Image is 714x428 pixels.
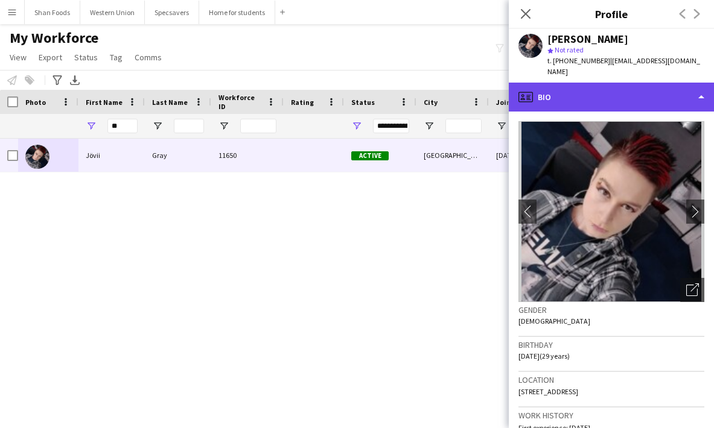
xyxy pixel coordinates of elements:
[74,52,98,63] span: Status
[69,49,103,65] a: Status
[135,52,162,63] span: Comms
[489,139,561,172] div: [DATE]
[445,119,482,133] input: City Filter Input
[80,1,145,24] button: Western Union
[211,139,284,172] div: 11650
[547,34,628,45] div: [PERSON_NAME]
[86,98,123,107] span: First Name
[145,139,211,172] div: Gray
[130,49,167,65] a: Comms
[518,121,704,302] img: Crew avatar or photo
[68,73,82,87] app-action-btn: Export XLSX
[518,351,570,360] span: [DATE] (29 years)
[496,121,507,131] button: Open Filter Menu
[496,98,520,107] span: Joined
[218,121,229,131] button: Open Filter Menu
[518,316,590,326] span: [DEMOGRAPHIC_DATA]
[518,410,704,421] h3: Work history
[424,98,438,107] span: City
[509,6,714,22] h3: Profile
[39,52,62,63] span: Export
[34,49,67,65] a: Export
[10,52,27,63] span: View
[86,121,97,131] button: Open Filter Menu
[518,304,704,315] h3: Gender
[240,119,276,133] input: Workforce ID Filter Input
[199,1,275,24] button: Home for students
[518,387,578,396] span: [STREET_ADDRESS]
[518,339,704,350] h3: Birthday
[218,93,262,111] span: Workforce ID
[110,52,123,63] span: Tag
[547,56,610,65] span: t. [PHONE_NUMBER]
[518,374,704,385] h3: Location
[25,145,49,169] img: Jövii Gray
[351,98,375,107] span: Status
[105,49,127,65] a: Tag
[5,49,31,65] a: View
[291,98,314,107] span: Rating
[145,1,199,24] button: Specsavers
[509,83,714,112] div: Bio
[555,45,584,54] span: Not rated
[10,29,98,47] span: My Workforce
[107,119,138,133] input: First Name Filter Input
[174,119,204,133] input: Last Name Filter Input
[25,1,80,24] button: Shan Foods
[351,121,362,131] button: Open Filter Menu
[25,98,46,107] span: Photo
[152,98,188,107] span: Last Name
[547,56,700,76] span: | [EMAIL_ADDRESS][DOMAIN_NAME]
[416,139,489,172] div: [GEOGRAPHIC_DATA]
[152,121,163,131] button: Open Filter Menu
[50,73,65,87] app-action-btn: Advanced filters
[351,151,389,160] span: Active
[78,139,145,172] div: Jövii
[680,278,704,302] div: Open photos pop-in
[424,121,435,131] button: Open Filter Menu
